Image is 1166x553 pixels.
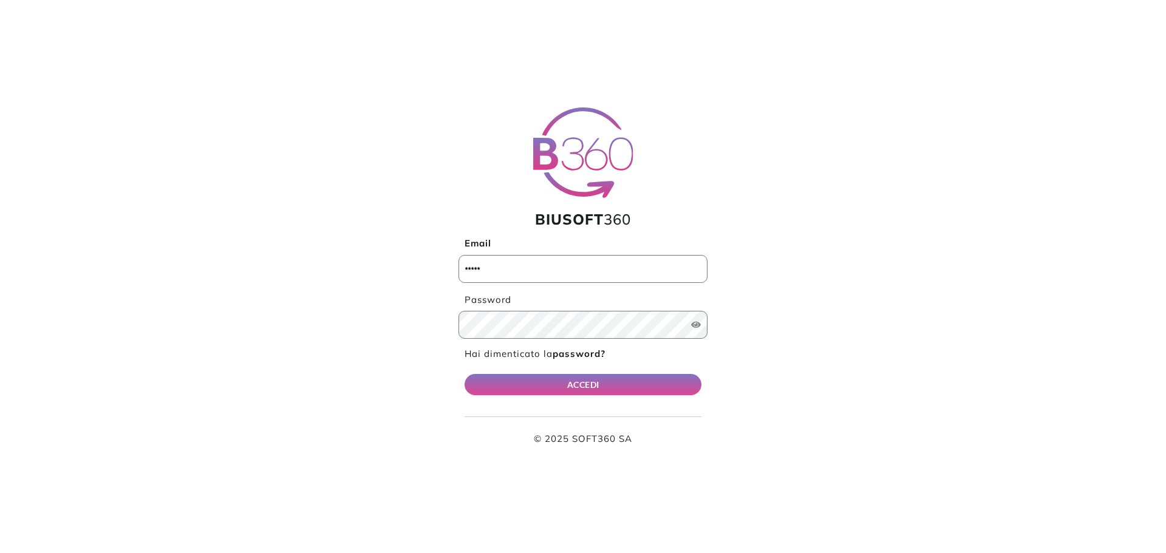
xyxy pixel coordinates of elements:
b: Email [465,237,491,249]
h1: 360 [459,211,707,228]
a: Hai dimenticato lapassword? [465,348,605,359]
button: ACCEDI [465,374,701,395]
p: © 2025 SOFT360 SA [465,432,701,446]
label: Password [459,293,707,307]
span: BIUSOFT [535,210,604,228]
b: password? [553,348,605,359]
